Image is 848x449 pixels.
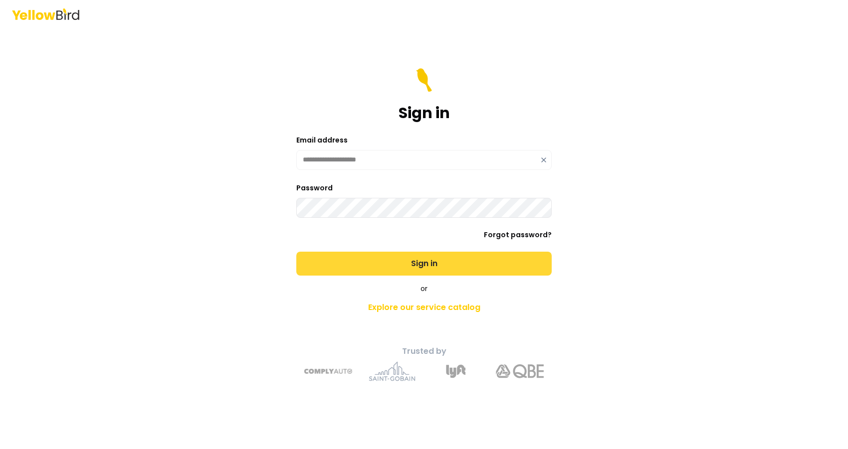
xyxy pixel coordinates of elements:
[421,284,427,294] span: or
[296,252,552,276] button: Sign in
[296,183,333,193] label: Password
[248,298,600,317] a: Explore our service catalog
[248,345,600,357] p: Trusted by
[484,230,552,240] a: Forgot password?
[399,104,450,122] h1: Sign in
[296,135,348,145] label: Email address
